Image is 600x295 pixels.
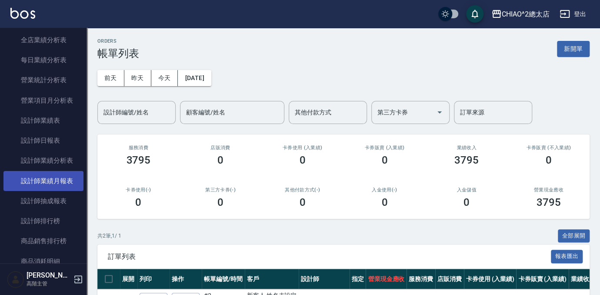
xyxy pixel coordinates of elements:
th: 業績收入 [569,269,597,289]
button: 新開單 [557,41,590,57]
h3: 0 [300,196,306,208]
h3: 0 [135,196,141,208]
p: 共 2 筆, 1 / 1 [97,232,121,240]
th: 服務消費 [407,269,435,289]
h3: 0 [381,196,387,208]
th: 客戶 [245,269,299,289]
a: 商品消耗明細 [3,251,83,272]
button: 今天 [151,70,178,86]
button: 登出 [556,6,590,22]
h2: 業績收入 [436,145,497,151]
h2: 卡券販賣 (不入業績) [518,145,579,151]
th: 營業現金應收 [366,269,407,289]
h2: 其他付款方式(-) [272,187,333,193]
h2: 營業現金應收 [518,187,579,193]
th: 列印 [137,269,170,289]
p: 高階主管 [27,280,71,288]
h3: 0 [217,154,223,166]
th: 指定 [350,269,366,289]
a: 設計師業績分析表 [3,151,83,171]
a: 設計師業績月報表 [3,171,83,191]
h5: [PERSON_NAME] [27,271,71,280]
h2: 入金使用(-) [354,187,415,193]
h3: 3795 [126,154,150,166]
a: 營業項目月分析表 [3,91,83,111]
span: 訂單列表 [108,252,551,261]
button: 昨天 [124,70,151,86]
img: Logo [10,8,35,19]
th: 操作 [170,269,202,289]
button: save [466,5,483,23]
h2: 入金儲值 [436,187,497,193]
img: Person [7,271,24,288]
th: 設計師 [299,269,349,289]
h3: 服務消費 [108,145,169,151]
th: 卡券使用 (入業績) [464,269,517,289]
h2: 卡券使用(-) [108,187,169,193]
h3: 3795 [454,154,479,166]
h3: 0 [546,154,552,166]
a: 報表匯出 [551,252,583,260]
button: CHIAO^2總太店 [488,5,553,23]
a: 全店業績分析表 [3,30,83,50]
a: 設計師業績表 [3,111,83,131]
button: 前天 [97,70,124,86]
a: 每日業績分析表 [3,50,83,70]
h3: 3795 [537,196,561,208]
div: CHIAO^2總太店 [502,9,550,20]
h3: 0 [381,154,387,166]
a: 營業統計分析表 [3,70,83,90]
h2: 卡券販賣 (入業績) [354,145,415,151]
h3: 0 [217,196,223,208]
a: 設計師日報表 [3,131,83,151]
h3: 0 [463,196,470,208]
button: 報表匯出 [551,250,583,263]
th: 卡券販賣 (入業績) [516,269,569,289]
a: 設計師抽成報表 [3,191,83,211]
a: 商品銷售排行榜 [3,231,83,251]
th: 帳單編號/時間 [202,269,245,289]
th: 店販消費 [435,269,464,289]
a: 新開單 [557,44,590,53]
button: [DATE] [178,70,211,86]
button: Open [433,105,447,119]
h3: 帳單列表 [97,47,139,60]
h2: 店販消費 [190,145,251,151]
h2: ORDERS [97,38,139,44]
button: 全部展開 [558,229,590,243]
h3: 0 [300,154,306,166]
h2: 卡券使用 (入業績) [272,145,333,151]
th: 展開 [120,269,137,289]
h2: 第三方卡券(-) [190,187,251,193]
a: 設計師排行榜 [3,211,83,231]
